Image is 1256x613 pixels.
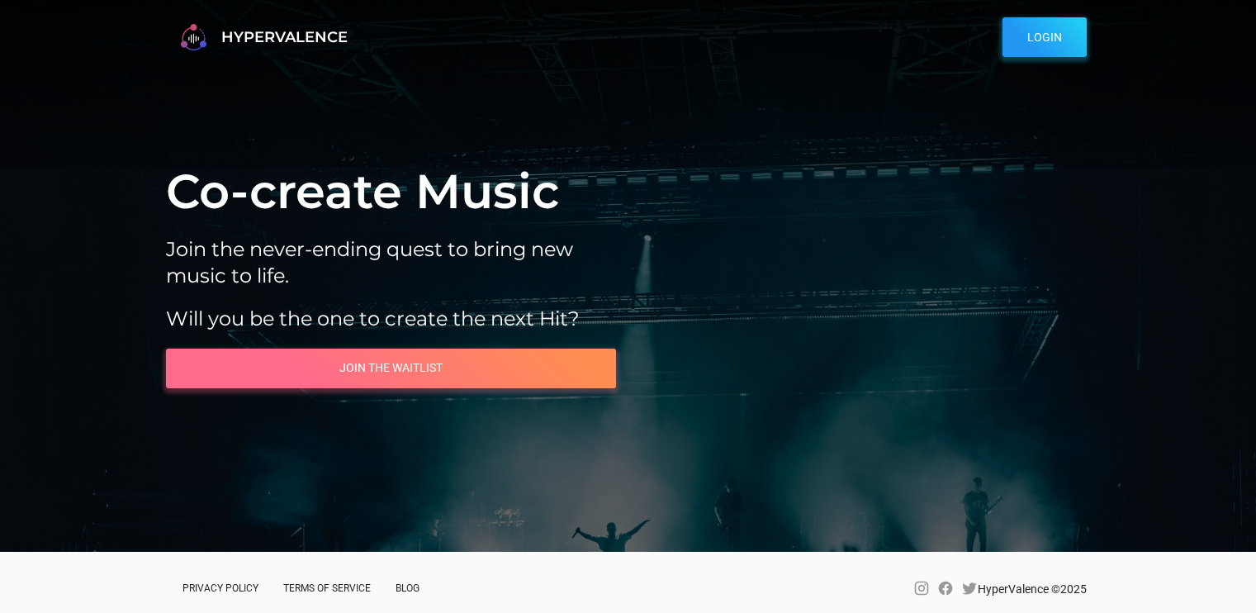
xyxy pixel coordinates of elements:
[913,564,1087,610] div: HyperValence © 2025
[191,358,591,378] span: Join The Waitlist
[1002,17,1087,57] button: LOGIN
[177,24,375,50] span: HYPERVALENCE
[170,19,382,55] button: HYPERVALENCE
[181,24,206,50] img: logo.png
[166,162,559,220] strong: Co-create Music
[1027,27,1062,48] span: LOGIN
[166,349,616,388] button: Join The Waitlist
[166,306,616,332] h5: Will you be the one to create the next Hit?
[271,569,383,608] a: Terms of Service
[170,569,271,608] a: Privacy Policy
[166,360,616,373] a: Join The Waitlist
[166,236,616,289] h5: Join the never-ending quest to bring new music to life.
[383,569,432,608] a: Blog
